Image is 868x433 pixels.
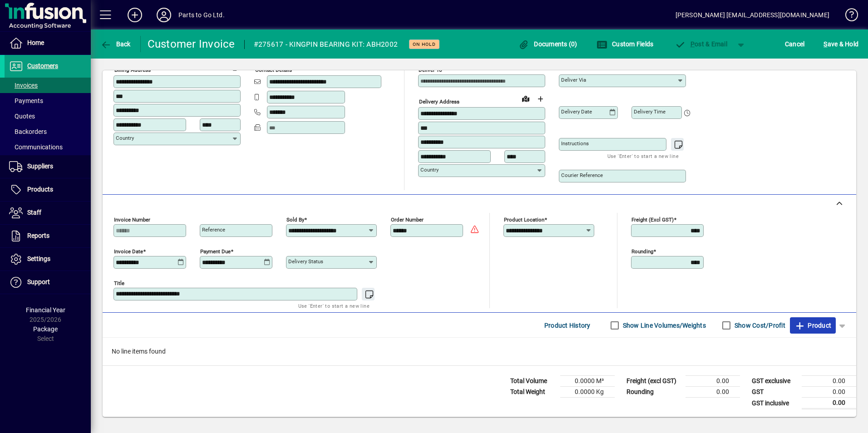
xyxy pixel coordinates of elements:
[33,325,58,333] span: Package
[27,209,41,216] span: Staff
[5,32,91,54] a: Home
[5,271,91,294] a: Support
[518,40,577,48] span: Documents (0)
[5,124,91,139] a: Backorders
[27,278,50,285] span: Support
[228,60,243,74] button: Copy to Delivery address
[202,226,225,233] mat-label: Reference
[518,91,533,106] a: View on map
[676,8,829,22] div: [PERSON_NAME] [EMAIL_ADDRESS][DOMAIN_NAME]
[607,151,679,161] mat-hint: Use 'Enter' to start a new line
[821,36,861,52] button: Save & Hold
[298,300,370,311] mat-hint: Use 'Enter' to start a new line
[785,37,805,51] span: Cancel
[114,280,124,286] mat-label: Title
[824,37,858,51] span: ave & Hold
[561,172,603,178] mat-label: Courier Reference
[504,216,544,223] mat-label: Product location
[288,258,323,265] mat-label: Delivery status
[561,77,586,83] mat-label: Deliver via
[5,78,91,93] a: Invoices
[560,387,615,398] td: 0.0000 Kg
[114,248,143,255] mat-label: Invoice date
[783,36,807,52] button: Cancel
[631,248,653,255] mat-label: Rounding
[634,108,666,115] mat-label: Delivery time
[686,376,740,387] td: 0.00
[802,398,856,409] td: 0.00
[27,186,53,193] span: Products
[9,82,38,89] span: Invoices
[27,232,49,239] span: Reports
[541,317,594,334] button: Product History
[286,216,304,223] mat-label: Sold by
[100,40,131,48] span: Back
[9,128,47,135] span: Backorders
[506,376,560,387] td: Total Volume
[733,321,785,330] label: Show Cost/Profit
[116,135,134,141] mat-label: Country
[9,97,43,104] span: Payments
[9,113,35,120] span: Quotes
[631,216,674,223] mat-label: Freight (excl GST)
[622,387,686,398] td: Rounding
[26,306,65,314] span: Financial Year
[5,139,91,155] a: Communications
[506,387,560,398] td: Total Weight
[5,202,91,224] a: Staff
[622,376,686,387] td: Freight (excl GST)
[802,376,856,387] td: 0.00
[824,40,827,48] span: S
[5,108,91,124] a: Quotes
[114,216,150,223] mat-label: Invoice number
[747,398,802,409] td: GST inclusive
[5,155,91,178] a: Suppliers
[254,37,398,52] div: #275617 - KINGPIN BEARING KIT: ABH2002
[790,317,836,334] button: Product
[9,143,63,151] span: Communications
[561,108,592,115] mat-label: Delivery date
[747,387,802,398] td: GST
[516,36,580,52] button: Documents (0)
[178,8,225,22] div: Parts to Go Ltd.
[148,37,235,51] div: Customer Invoice
[27,62,58,69] span: Customers
[413,41,436,47] span: On hold
[594,36,656,52] button: Custom Fields
[561,140,589,147] mat-label: Instructions
[670,36,732,52] button: Post & Email
[200,248,231,255] mat-label: Payment due
[802,387,856,398] td: 0.00
[747,376,802,387] td: GST exclusive
[560,376,615,387] td: 0.0000 M³
[690,40,695,48] span: P
[120,7,149,23] button: Add
[597,40,654,48] span: Custom Fields
[5,248,91,271] a: Settings
[103,338,856,365] div: No line items found
[420,167,439,173] mat-label: Country
[675,40,727,48] span: ost & Email
[5,178,91,201] a: Products
[27,39,44,46] span: Home
[686,387,740,398] td: 0.00
[27,255,50,262] span: Settings
[91,36,141,52] app-page-header-button: Back
[149,7,178,23] button: Profile
[391,216,424,223] mat-label: Order number
[5,93,91,108] a: Payments
[794,318,831,333] span: Product
[533,92,547,106] button: Choose address
[838,2,857,31] a: Knowledge Base
[544,318,591,333] span: Product History
[5,225,91,247] a: Reports
[27,162,53,170] span: Suppliers
[621,321,706,330] label: Show Line Volumes/Weights
[214,59,228,74] a: View on map
[98,36,133,52] button: Back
